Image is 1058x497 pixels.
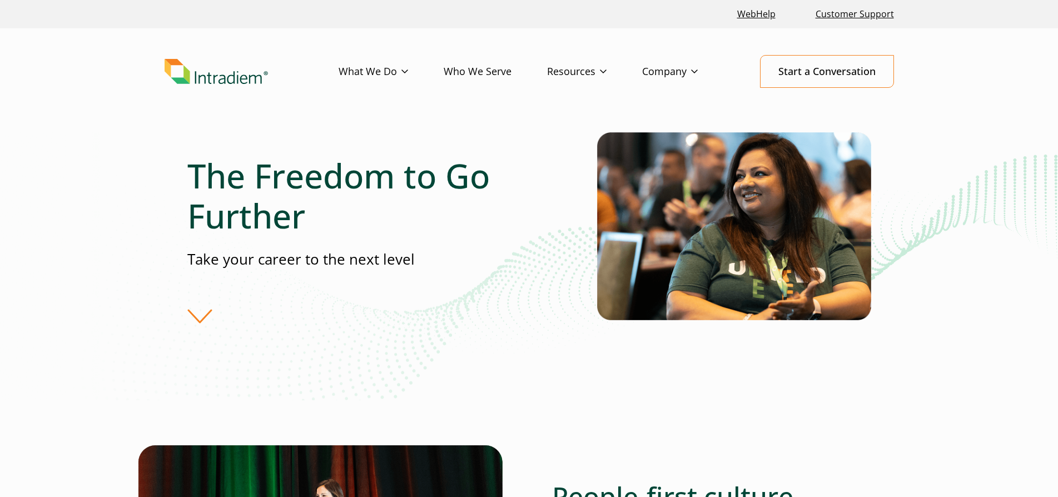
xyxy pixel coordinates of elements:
a: Resources [547,56,642,88]
a: Link to homepage of Intradiem [165,59,339,85]
h1: The Freedom to Go Further [187,156,529,236]
a: What We Do [339,56,444,88]
a: Link opens in a new window [733,2,780,26]
a: Start a Conversation [760,55,894,88]
a: Who We Serve [444,56,547,88]
a: Company [642,56,733,88]
img: Intradiem [165,59,268,85]
a: Customer Support [811,2,898,26]
p: Take your career to the next level [187,249,529,270]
